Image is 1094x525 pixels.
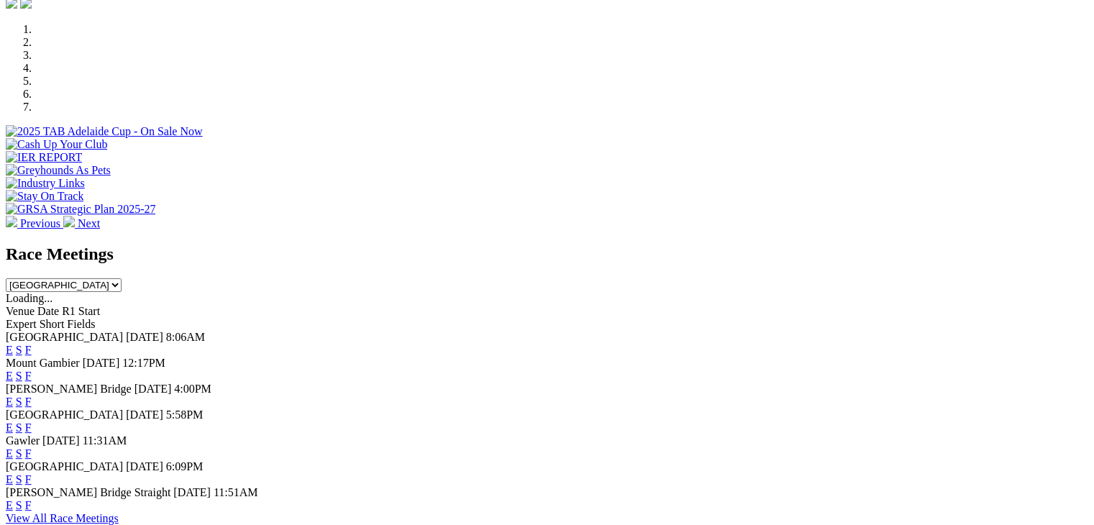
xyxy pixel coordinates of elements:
a: F [25,421,32,434]
span: [DATE] [135,383,172,395]
span: [DATE] [126,408,163,421]
span: 8:06AM [166,331,205,343]
span: 4:00PM [174,383,211,395]
span: Expert [6,318,37,330]
span: [DATE] [126,460,163,472]
a: S [16,344,22,356]
span: [DATE] [83,357,120,369]
span: [DATE] [126,331,163,343]
span: Gawler [6,434,40,447]
span: Date [37,305,59,317]
a: S [16,447,22,460]
img: chevron-right-pager-white.svg [63,216,75,227]
span: Venue [6,305,35,317]
img: 2025 TAB Adelaide Cup - On Sale Now [6,125,203,138]
a: S [16,370,22,382]
a: Next [63,217,100,229]
a: S [16,499,22,511]
img: Industry Links [6,177,85,190]
a: S [16,473,22,485]
a: E [6,473,13,485]
a: E [6,344,13,356]
span: [DATE] [173,486,211,498]
a: S [16,421,22,434]
span: 5:58PM [166,408,204,421]
a: E [6,396,13,408]
span: 12:17PM [122,357,165,369]
span: R1 Start [62,305,100,317]
a: E [6,421,13,434]
a: F [25,473,32,485]
h2: Race Meetings [6,245,1088,264]
img: chevron-left-pager-white.svg [6,216,17,227]
a: F [25,344,32,356]
a: F [25,370,32,382]
span: [DATE] [42,434,80,447]
span: Fields [67,318,95,330]
img: Cash Up Your Club [6,138,107,151]
span: [GEOGRAPHIC_DATA] [6,460,123,472]
span: Previous [20,217,60,229]
a: E [6,447,13,460]
span: Short [40,318,65,330]
span: [GEOGRAPHIC_DATA] [6,331,123,343]
a: F [25,499,32,511]
a: Previous [6,217,63,229]
span: 11:51AM [214,486,258,498]
img: Stay On Track [6,190,83,203]
span: [PERSON_NAME] Bridge [6,383,132,395]
img: GRSA Strategic Plan 2025-27 [6,203,155,216]
span: Mount Gambier [6,357,80,369]
span: 6:09PM [166,460,204,472]
span: [PERSON_NAME] Bridge Straight [6,486,170,498]
a: S [16,396,22,408]
a: E [6,499,13,511]
span: [GEOGRAPHIC_DATA] [6,408,123,421]
span: Next [78,217,100,229]
span: 11:31AM [83,434,127,447]
img: Greyhounds As Pets [6,164,111,177]
span: Loading... [6,292,53,304]
a: View All Race Meetings [6,512,119,524]
a: F [25,447,32,460]
img: IER REPORT [6,151,82,164]
a: E [6,370,13,382]
a: F [25,396,32,408]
